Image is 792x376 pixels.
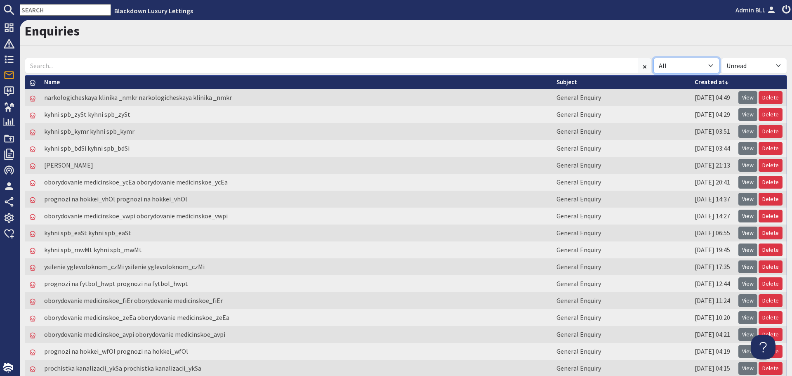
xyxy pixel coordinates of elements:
a: Delete [759,91,783,104]
td: [PERSON_NAME] [40,157,552,174]
td: ysilenie yglevoloknom_czMi ysilenie yglevoloknom_czMi [40,258,552,275]
td: oborydovanie medicinskoe_fiEr oborydovanie medicinskoe_fiEr [40,292,552,309]
a: View [738,244,757,256]
a: Blackdown Luxury Lettings [114,7,193,15]
a: View [738,210,757,222]
td: oborydovanie medicinskoe_vwpi oborydovanie medicinskoe_vwpi [40,208,552,225]
td: General Enquiry [552,343,691,360]
a: Name [44,78,60,86]
td: oborydovanie medicinskoe_zeEa oborydovanie medicinskoe_zeEa [40,309,552,326]
a: Delete [759,210,783,222]
a: Delete [759,227,783,239]
td: [DATE] 12:44 [691,275,734,292]
a: Delete [759,277,783,290]
a: Delete [759,311,783,324]
img: staytech_i_w-64f4e8e9ee0a9c174fd5317b4b171b261742d2d393467e5bdba4413f4f884c10.svg [3,363,13,373]
a: Delete [759,362,783,375]
a: View [738,294,757,307]
td: oborydovanie medicinskoe_avpi oborydovanie medicinskoe_avpi [40,326,552,343]
td: kyhni spb_bdSi kyhni spb_bdSi [40,140,552,157]
td: General Enquiry [552,89,691,106]
a: View [738,362,757,375]
td: General Enquiry [552,309,691,326]
td: [DATE] 11:24 [691,292,734,309]
td: oborydovanie medicinskoe_ycEa oborydovanie medicinskoe_ycEa [40,174,552,191]
td: [DATE] 04:49 [691,89,734,106]
a: Delete [759,142,783,155]
a: View [738,91,757,104]
a: View [738,142,757,155]
td: [DATE] 04:29 [691,106,734,123]
a: Delete [759,260,783,273]
a: View [738,176,757,189]
a: Delete [759,108,783,121]
a: Delete [759,294,783,307]
td: [DATE] 21:13 [691,157,734,174]
a: View [738,328,757,341]
td: prognozi na fytbol_hwpt prognozi na fytbol_hwpt [40,275,552,292]
a: Enquiries [25,23,80,39]
iframe: Toggle Customer Support [751,335,775,359]
a: Delete [759,176,783,189]
td: kyhni spb_mwMt kyhni spb_mwMt [40,241,552,258]
a: Delete [759,159,783,172]
a: View [738,277,757,290]
a: View [738,260,757,273]
td: General Enquiry [552,140,691,157]
a: Created at [695,78,728,86]
td: [DATE] 14:37 [691,191,734,208]
td: narkologicheskaya klinika _nmkr narkologicheskaya klinika _nmkr [40,89,552,106]
a: Subject [556,78,577,86]
a: View [738,311,757,324]
td: General Enquiry [552,292,691,309]
td: [DATE] 17:35 [691,258,734,275]
td: General Enquiry [552,241,691,258]
td: General Enquiry [552,123,691,140]
td: prognozi na hokkei_wfOl prognozi na hokkei_wfOl [40,343,552,360]
a: View [738,125,757,138]
td: [DATE] 20:41 [691,174,734,191]
a: Admin BLL [735,5,777,15]
td: [DATE] 10:20 [691,309,734,326]
a: View [738,227,757,239]
td: [DATE] 06:55 [691,225,734,241]
a: View [738,345,757,358]
td: General Enquiry [552,258,691,275]
td: kyhni spb_zySt kyhni spb_zySt [40,106,552,123]
td: General Enquiry [552,106,691,123]
td: General Enquiry [552,157,691,174]
a: Delete [759,193,783,206]
td: kyhni spb_kymr kyhni spb_kymr [40,123,552,140]
a: Delete [759,244,783,256]
a: Delete [759,125,783,138]
input: SEARCH [20,4,111,16]
td: [DATE] 14:27 [691,208,734,225]
td: General Enquiry [552,225,691,241]
td: [DATE] 03:51 [691,123,734,140]
td: [DATE] 03:44 [691,140,734,157]
td: [DATE] 04:21 [691,326,734,343]
td: [DATE] 19:45 [691,241,734,258]
a: View [738,108,757,121]
td: kyhni spb_eaSt kyhni spb_eaSt [40,225,552,241]
td: General Enquiry [552,191,691,208]
td: General Enquiry [552,208,691,225]
a: Delete [759,328,783,341]
td: [DATE] 04:19 [691,343,734,360]
td: General Enquiry [552,275,691,292]
td: General Enquiry [552,174,691,191]
input: Search... [25,58,638,73]
a: View [738,159,757,172]
td: General Enquiry [552,326,691,343]
a: View [738,193,757,206]
td: prognozi na hokkei_vhOl prognozi na hokkei_vhOl [40,191,552,208]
